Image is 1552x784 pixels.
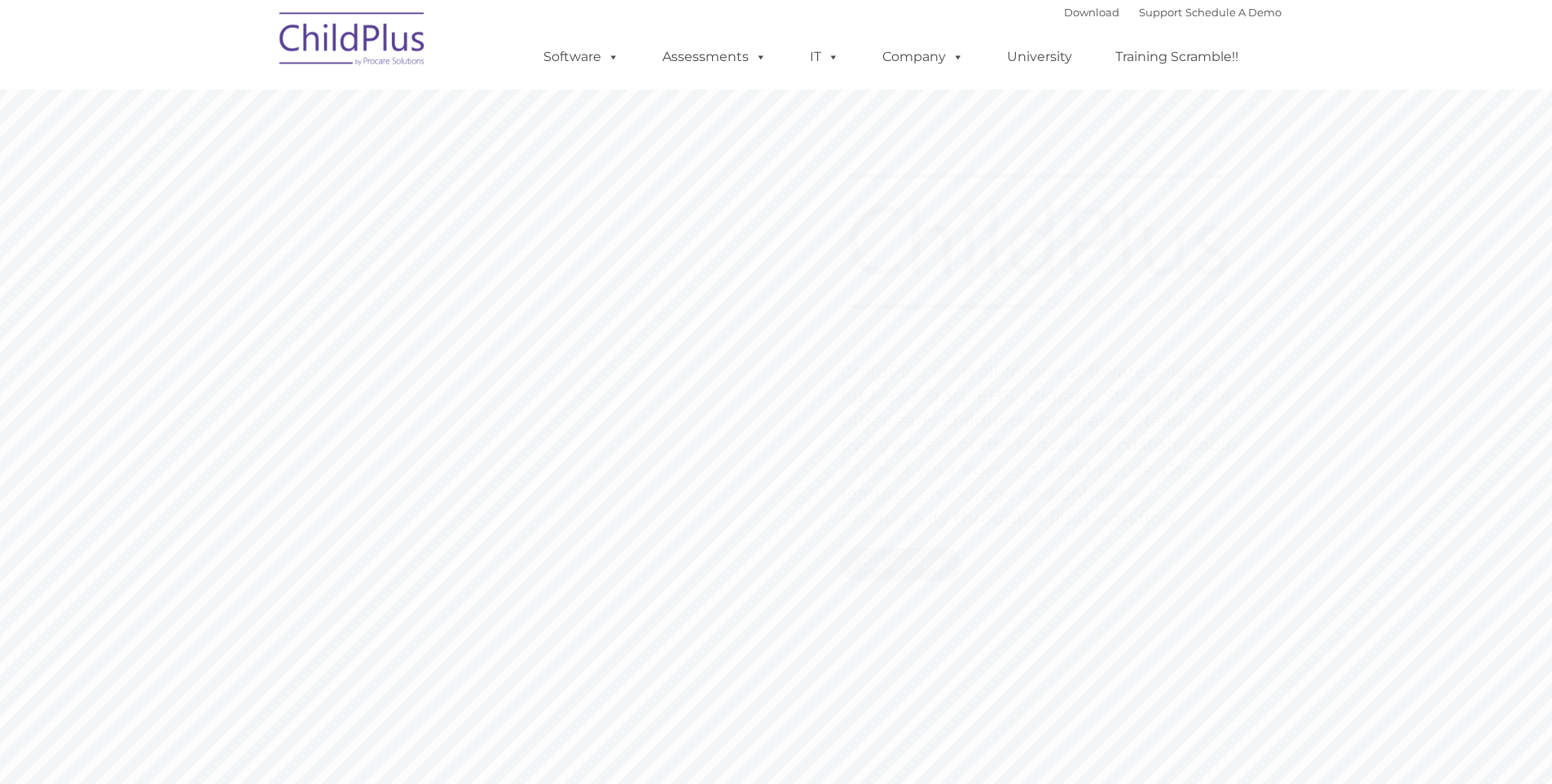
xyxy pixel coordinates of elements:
a: University [991,41,1088,73]
a: Get Started [840,548,961,580]
font: | [1064,6,1282,19]
a: Software [527,41,635,73]
a: Assessments [646,41,783,73]
a: Training Scramble!! [1099,41,1255,73]
rs-layer: ChildPlus is an all-in-one software solution for Head Start, EHS, Migrant, State Pre-K, or other ... [841,360,1245,531]
a: Support [1139,6,1182,19]
a: Company [866,41,980,73]
a: Download [1064,6,1119,19]
img: ChildPlus by Procare Solutions [271,1,434,82]
a: IT [794,41,855,73]
a: Schedule A Demo [1185,6,1282,19]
